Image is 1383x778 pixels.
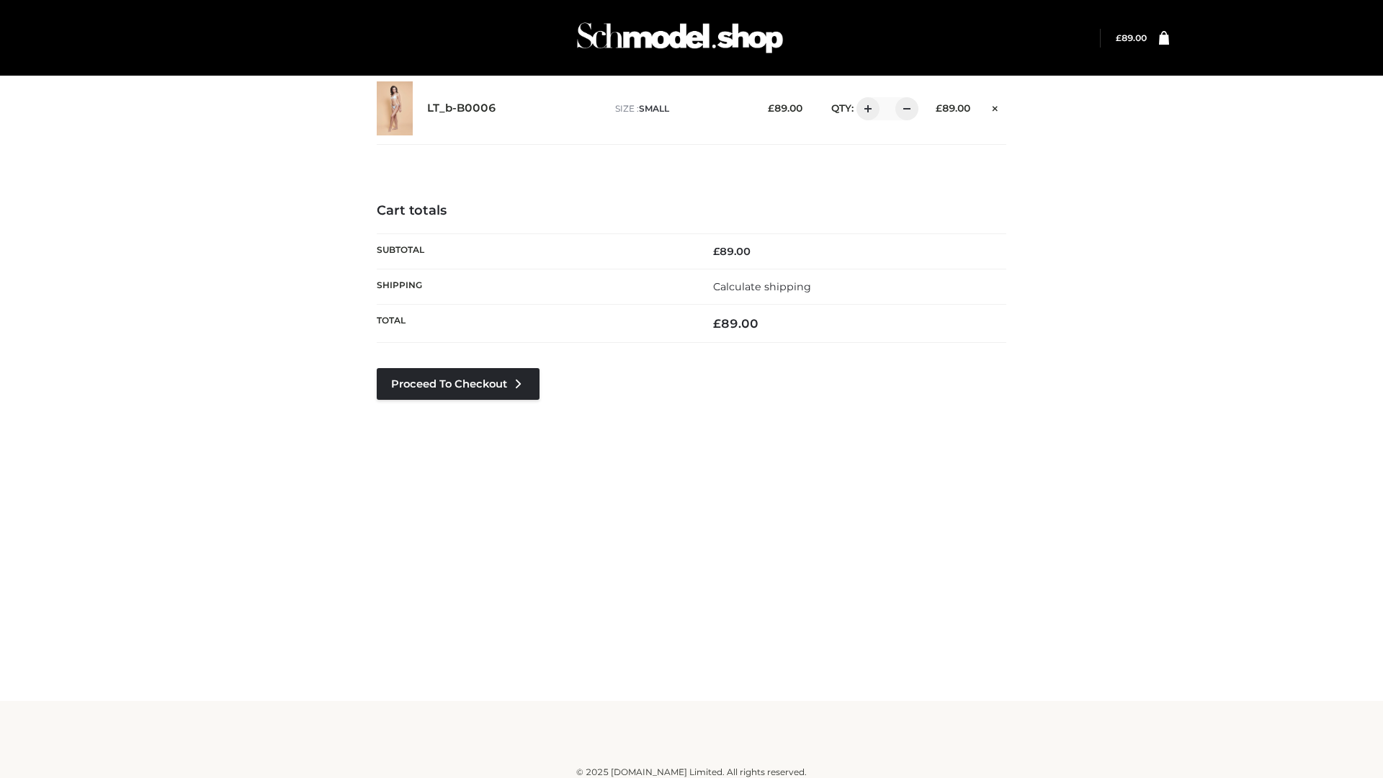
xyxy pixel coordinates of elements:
th: Subtotal [377,233,691,269]
a: Proceed to Checkout [377,368,540,400]
th: Shipping [377,269,691,304]
img: Schmodel Admin 964 [572,9,788,66]
span: SMALL [639,103,669,114]
bdi: 89.00 [1116,32,1147,43]
bdi: 89.00 [768,102,802,114]
img: LT_b-B0006 - SMALL [377,81,413,135]
bdi: 89.00 [936,102,970,114]
span: £ [936,102,942,114]
bdi: 89.00 [713,245,751,258]
div: QTY: [817,97,913,120]
p: size : [615,102,746,115]
span: £ [1116,32,1122,43]
a: Calculate shipping [713,280,811,293]
h4: Cart totals [377,203,1006,219]
span: £ [713,316,721,331]
span: £ [768,102,774,114]
bdi: 89.00 [713,316,758,331]
a: LT_b-B0006 [427,102,496,115]
span: £ [713,245,720,258]
a: Remove this item [985,97,1006,116]
th: Total [377,305,691,343]
a: £89.00 [1116,32,1147,43]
